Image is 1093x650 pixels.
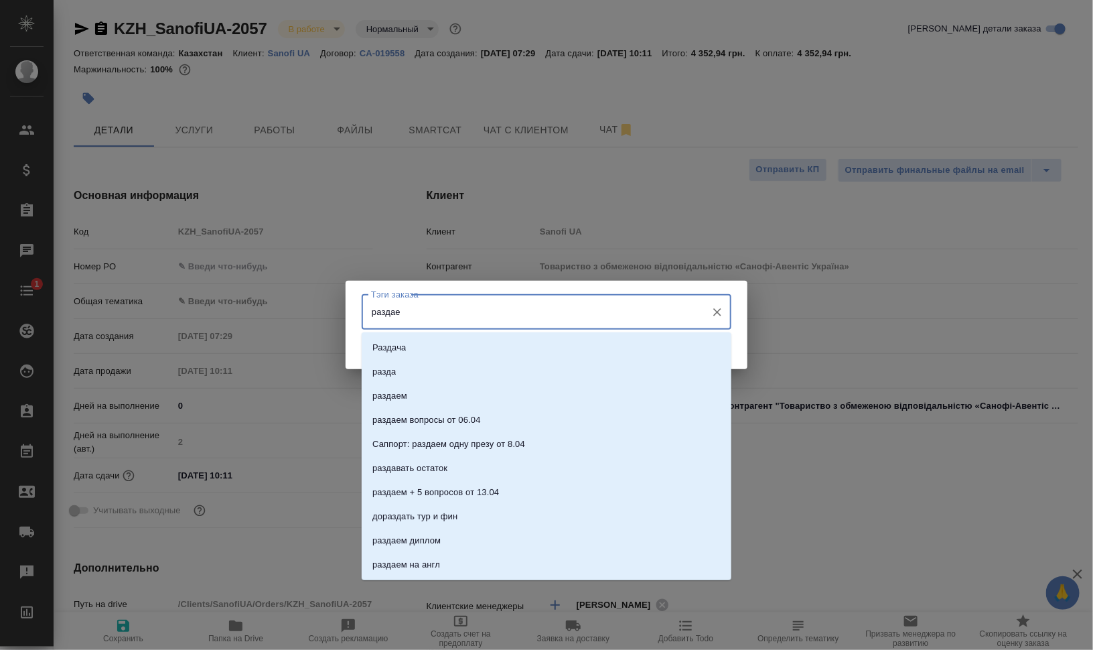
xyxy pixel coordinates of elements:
p: раздаем на англ [372,558,440,572]
p: раздавать остаток [372,462,447,475]
p: раздаем диплом [372,534,441,547]
p: разда [372,365,396,379]
p: дораздать тур и фин [372,510,457,523]
p: Раздача [372,341,406,354]
p: раздаем + 5 вопросов от 13.04 [372,486,499,499]
p: раздаем вопросы от 06.04 [372,413,481,427]
p: Саппорт: раздаем одну презу от 8.04 [372,438,525,451]
p: раздаем [372,389,407,403]
button: Очистить [708,303,727,322]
